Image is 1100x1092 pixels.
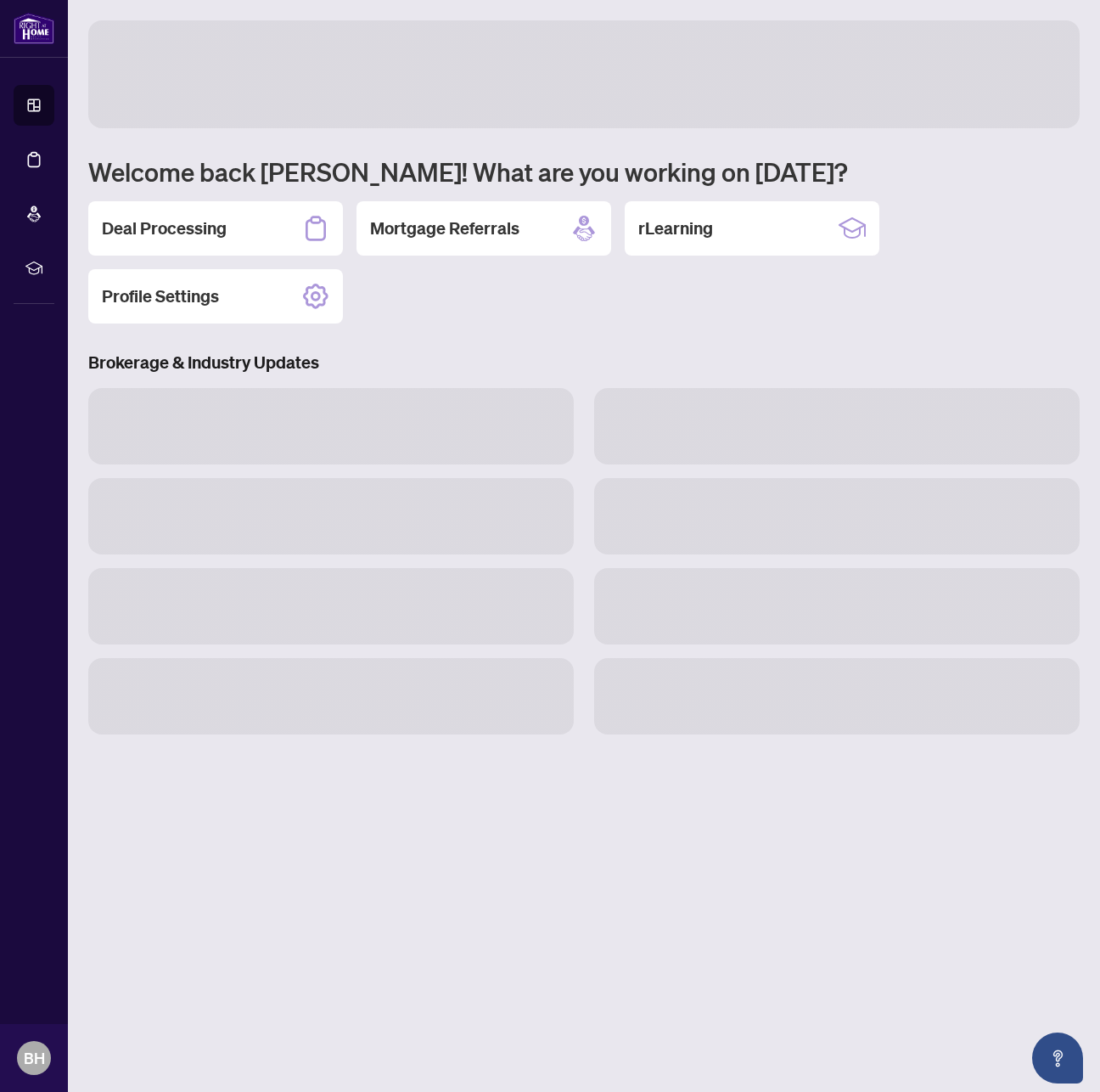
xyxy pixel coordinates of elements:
h2: Mortgage Referrals [370,217,519,240]
h2: rLearning [638,217,713,240]
h1: Welcome back [PERSON_NAME]! What are you working on [DATE]? [88,155,1080,188]
img: logo [14,13,54,44]
button: Open asap [1032,1033,1083,1084]
h2: Deal Processing [102,217,227,240]
span: BH [24,1046,45,1070]
h2: Profile Settings [102,284,219,308]
h3: Brokerage & Industry Updates [88,351,1080,374]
